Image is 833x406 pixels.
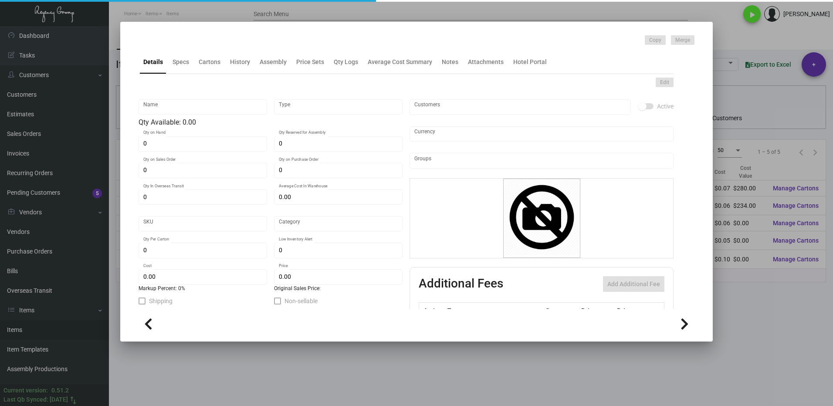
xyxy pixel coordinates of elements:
h2: Additional Fees [419,276,503,292]
th: Active [419,303,446,318]
div: Attachments [468,58,504,67]
div: Cartons [199,58,220,67]
button: Merge [671,35,694,45]
span: Active [657,101,674,112]
div: Qty Logs [334,58,358,67]
th: Price type [615,303,654,318]
div: Average Cost Summary [368,58,432,67]
div: Notes [442,58,458,67]
span: Edit [660,79,669,86]
span: Copy [649,37,661,44]
div: Current version: [3,386,48,395]
input: Add new.. [414,157,669,164]
div: Assembly [260,58,287,67]
th: Cost [543,303,579,318]
div: Price Sets [296,58,324,67]
th: Price [579,303,615,318]
span: Merge [675,37,690,44]
div: History [230,58,250,67]
input: Add new.. [414,104,626,111]
div: Specs [173,58,189,67]
div: 0.51.2 [51,386,69,395]
div: Last Qb Synced: [DATE] [3,395,68,404]
th: Type [445,303,543,318]
div: Hotel Portal [513,58,547,67]
span: Non-sellable [284,296,318,306]
button: Edit [656,78,674,87]
span: Add Additional Fee [607,281,660,288]
button: Add Additional Fee [603,276,664,292]
div: Qty Available: 0.00 [139,117,403,128]
button: Copy [645,35,666,45]
span: Shipping [149,296,173,306]
div: Details [143,58,163,67]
